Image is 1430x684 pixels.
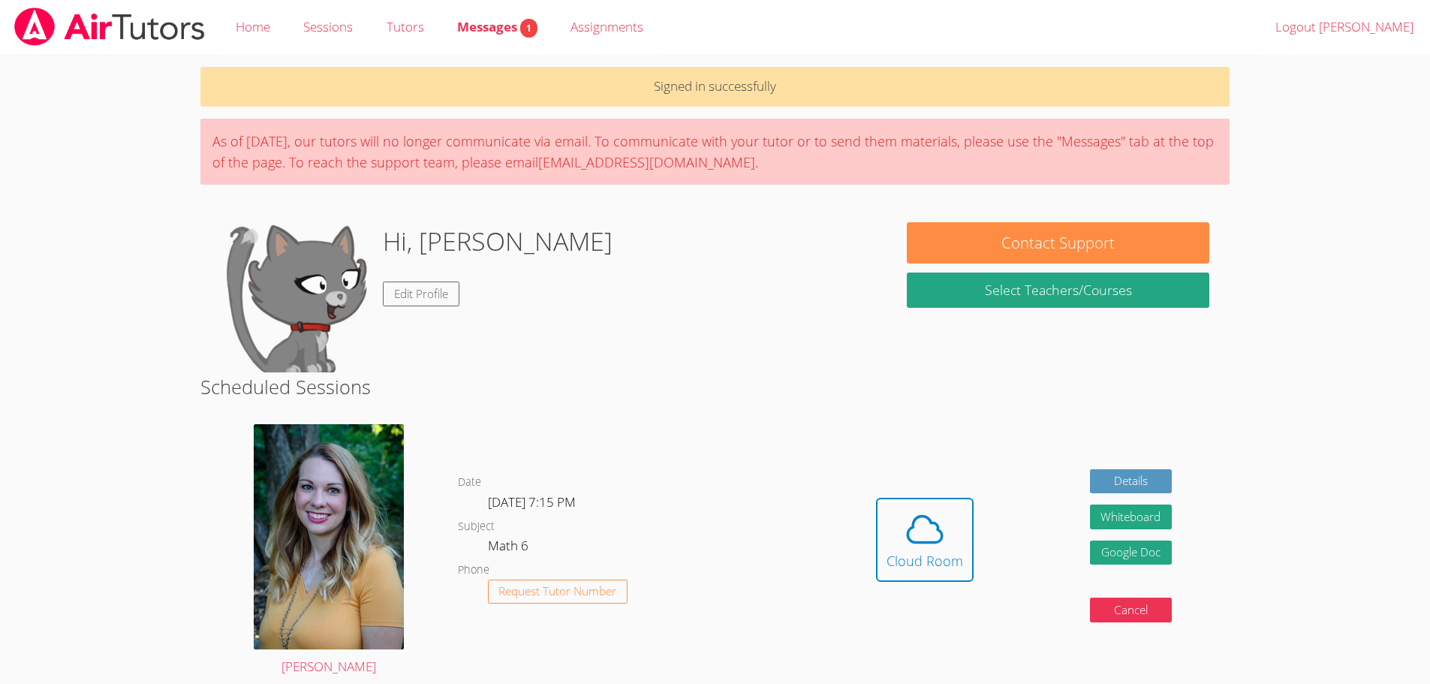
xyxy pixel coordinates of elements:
a: Edit Profile [383,282,459,306]
h1: Hi, [PERSON_NAME] [383,222,613,261]
a: Google Doc [1090,541,1173,565]
button: Contact Support [907,222,1209,264]
span: Request Tutor Number [498,586,616,597]
dt: Subject [458,517,495,536]
a: Details [1090,469,1173,494]
span: [DATE] 7:15 PM [488,493,576,511]
button: Whiteboard [1090,505,1173,529]
dd: Math 6 [488,535,531,561]
a: [PERSON_NAME] [254,424,404,678]
img: airtutors_banner-c4298cdbf04f3fff15de1276eac7730deb9818008684d7c2e4769d2f7ddbe033.png [13,8,206,46]
button: Request Tutor Number [488,580,628,604]
img: avatar.png [254,424,404,649]
dt: Date [458,473,481,492]
dt: Phone [458,561,489,580]
div: As of [DATE], our tutors will no longer communicate via email. To communicate with your tutor or ... [200,119,1230,185]
button: Cloud Room [876,498,974,582]
span: 1 [520,19,537,38]
div: Cloud Room [887,550,963,571]
a: Select Teachers/Courses [907,273,1209,308]
span: Messages [457,18,537,35]
button: Cancel [1090,598,1173,622]
img: default.png [221,222,371,372]
p: Signed in successfully [200,67,1230,107]
h2: Scheduled Sessions [200,372,1230,401]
